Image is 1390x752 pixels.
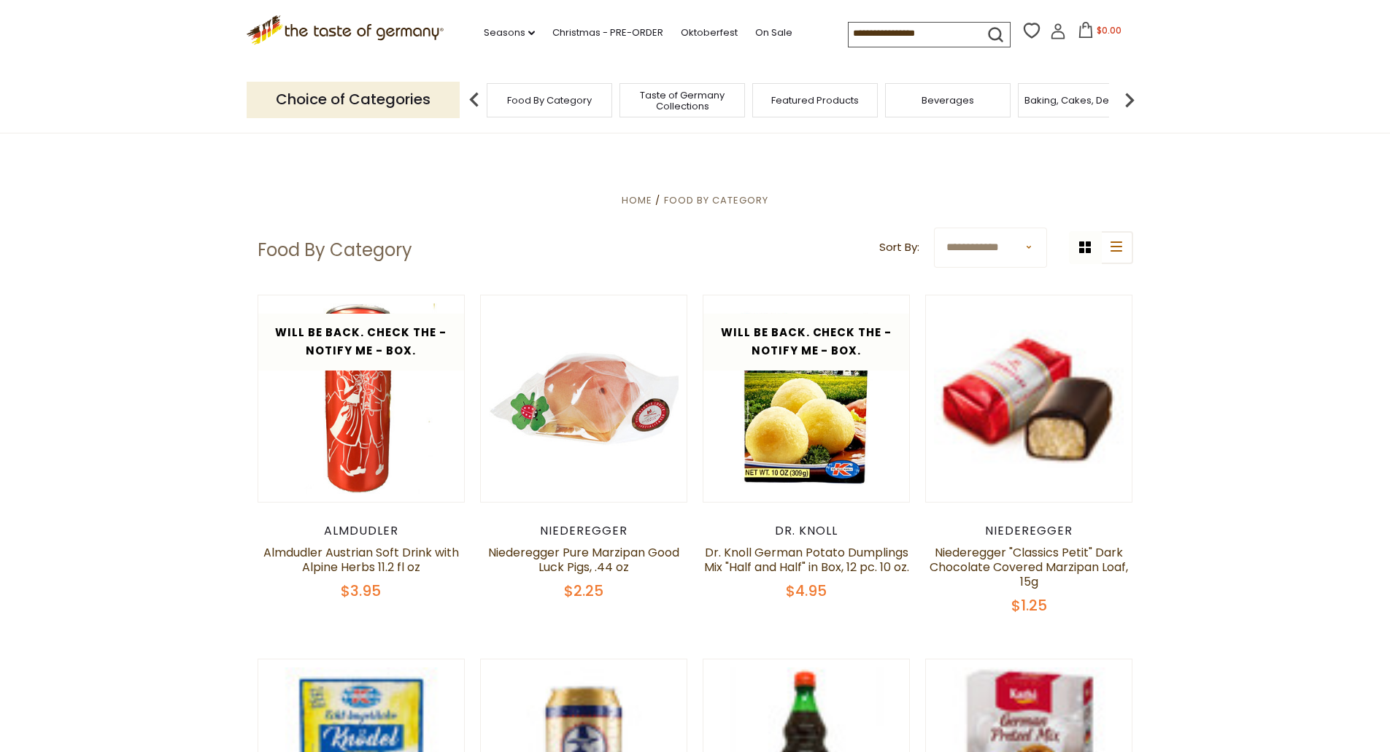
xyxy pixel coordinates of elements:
[564,581,603,601] span: $2.25
[481,295,687,502] img: Niederegger Pure Marzipan Good Luck Pigs, .44 oz
[879,239,919,257] label: Sort By:
[552,25,663,41] a: Christmas - PRE-ORDER
[1115,85,1144,115] img: next arrow
[488,544,679,575] a: Niederegger Pure Marzipan Good Luck Pigs, .44 oz
[755,25,792,41] a: On Sale
[1097,24,1121,36] span: $0.00
[258,295,465,502] img: Almdudler Austrian Soft Drink with Alpine Herbs 11.2 fl oz
[622,193,652,207] a: Home
[922,95,974,106] a: Beverages
[263,544,459,575] a: Almdudler Austrian Soft Drink with Alpine Herbs 11.2 fl oz
[460,85,489,115] img: previous arrow
[258,239,412,261] h1: Food By Category
[703,295,910,502] img: Dr. Knoll German Potato Dumplings Mix "Half and Half" in Box, 12 pc. 10 oz.
[1069,22,1131,44] button: $0.00
[786,581,827,601] span: $4.95
[703,524,911,538] div: Dr. Knoll
[681,25,738,41] a: Oktoberfest
[930,544,1128,590] a: Niederegger "Classics Petit" Dark Chocolate Covered Marzipan Loaf, 15g
[1011,595,1047,616] span: $1.25
[704,544,909,575] a: Dr. Knoll German Potato Dumplings Mix "Half and Half" in Box, 12 pc. 10 oz.
[1024,95,1138,106] a: Baking, Cakes, Desserts
[771,95,859,106] a: Featured Products
[480,524,688,538] div: Niederegger
[925,524,1133,538] div: Niederegger
[624,90,741,112] a: Taste of Germany Collections
[258,524,466,538] div: Almdudler
[507,95,592,106] a: Food By Category
[247,82,460,117] p: Choice of Categories
[664,193,768,207] a: Food By Category
[484,25,535,41] a: Seasons
[926,322,1132,476] img: Niederegger "Classics Petit" Dark Chocolate Covered Marzipan Loaf, 15g
[341,581,381,601] span: $3.95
